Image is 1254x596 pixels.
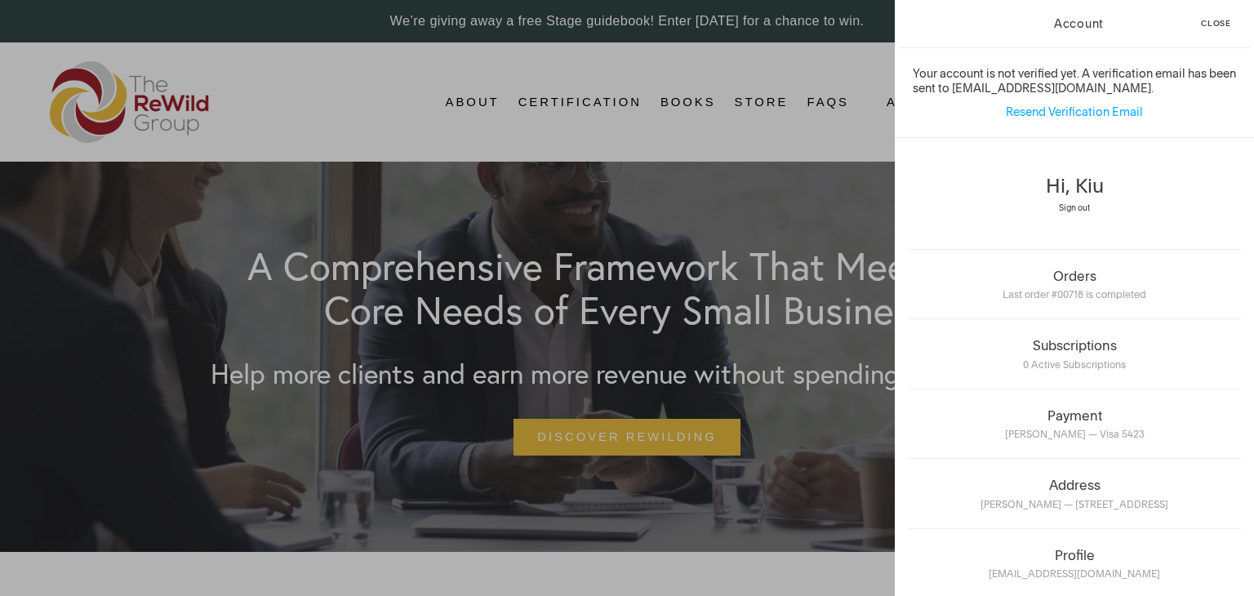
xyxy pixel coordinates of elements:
[913,66,1236,96] span: Your account is not verified yet. A verification email has been sent to [EMAIL_ADDRESS][DOMAIN_NA...
[909,477,1241,493] div: Address
[909,337,1241,354] div: Subscriptions
[909,493,1241,510] div: [PERSON_NAME] — [STREET_ADDRESS]
[904,250,1245,320] a: OrdersLast order #00718 is completed
[904,319,1245,389] a: Subscriptions0 Active subscriptions
[909,547,1241,563] div: Profile
[1023,358,1126,371] span: 0 Active subscriptions
[1059,202,1090,213] button: Sign out
[909,424,1241,441] div: [PERSON_NAME] — Visa 5423
[904,459,1245,529] a: Address[PERSON_NAME] — [STREET_ADDRESS]
[909,268,1241,284] div: Orders
[1201,20,1231,28] span: Close
[1046,174,1104,198] span: Hi, Kiu
[909,407,1241,424] div: Payment
[909,563,1241,580] div: [EMAIL_ADDRESS][DOMAIN_NAME]
[1006,105,1143,119] button: Resend Verification Email
[904,389,1245,460] a: Payment[PERSON_NAME] — Visa 5423
[1003,288,1146,300] span: Last order #00718 is completed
